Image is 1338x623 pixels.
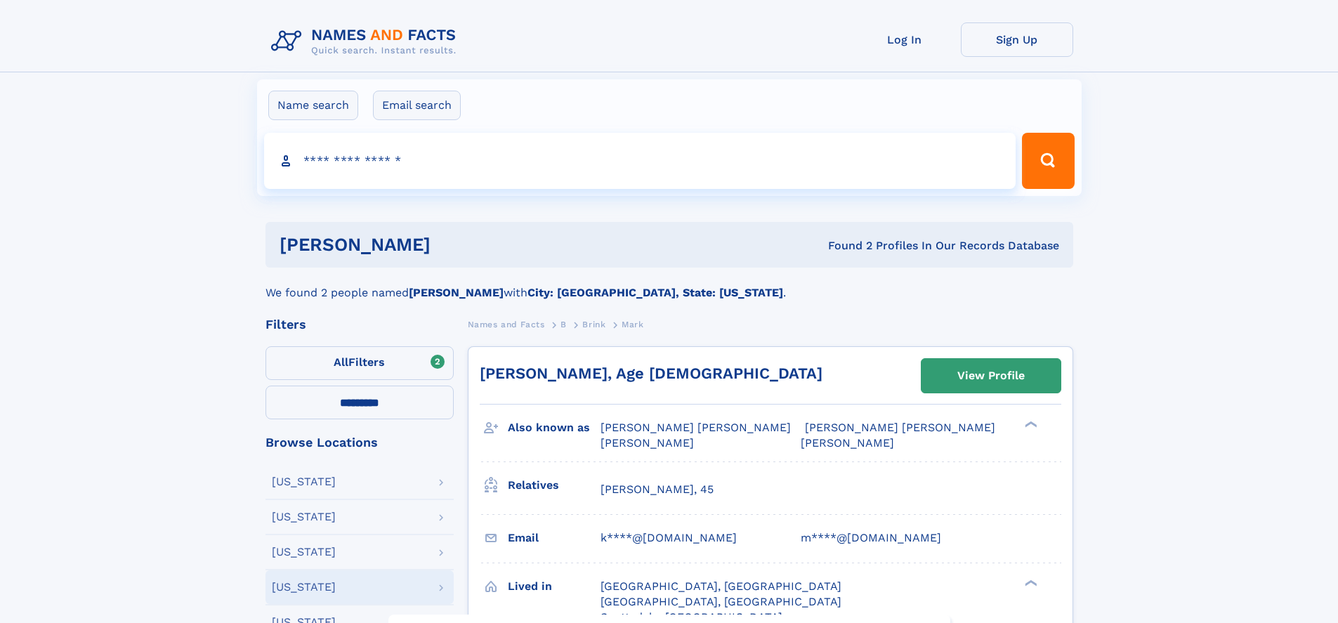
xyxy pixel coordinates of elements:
[1021,420,1038,429] div: ❯
[848,22,961,57] a: Log In
[265,22,468,60] img: Logo Names and Facts
[508,473,601,497] h3: Relatives
[265,346,454,380] label: Filters
[272,511,336,523] div: [US_STATE]
[601,579,841,593] span: [GEOGRAPHIC_DATA], [GEOGRAPHIC_DATA]
[622,320,643,329] span: Mark
[582,315,605,333] a: Brink
[560,315,567,333] a: B
[801,436,894,450] span: [PERSON_NAME]
[957,360,1025,392] div: View Profile
[409,286,504,299] b: [PERSON_NAME]
[601,482,714,497] a: [PERSON_NAME], 45
[527,286,783,299] b: City: [GEOGRAPHIC_DATA], State: [US_STATE]
[1022,133,1074,189] button: Search Button
[265,436,454,449] div: Browse Locations
[468,315,545,333] a: Names and Facts
[373,91,461,120] label: Email search
[508,416,601,440] h3: Also known as
[508,526,601,550] h3: Email
[265,318,454,331] div: Filters
[629,238,1059,254] div: Found 2 Profiles In Our Records Database
[272,476,336,487] div: [US_STATE]
[582,320,605,329] span: Brink
[264,133,1016,189] input: search input
[265,268,1073,301] div: We found 2 people named with .
[961,22,1073,57] a: Sign Up
[272,582,336,593] div: [US_STATE]
[601,421,791,434] span: [PERSON_NAME] [PERSON_NAME]
[805,421,995,434] span: [PERSON_NAME] [PERSON_NAME]
[334,355,348,369] span: All
[480,365,822,382] a: [PERSON_NAME], Age [DEMOGRAPHIC_DATA]
[921,359,1061,393] a: View Profile
[268,91,358,120] label: Name search
[280,236,629,254] h1: [PERSON_NAME]
[601,436,694,450] span: [PERSON_NAME]
[601,595,841,608] span: [GEOGRAPHIC_DATA], [GEOGRAPHIC_DATA]
[508,575,601,598] h3: Lived in
[272,546,336,558] div: [US_STATE]
[560,320,567,329] span: B
[1021,578,1038,587] div: ❯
